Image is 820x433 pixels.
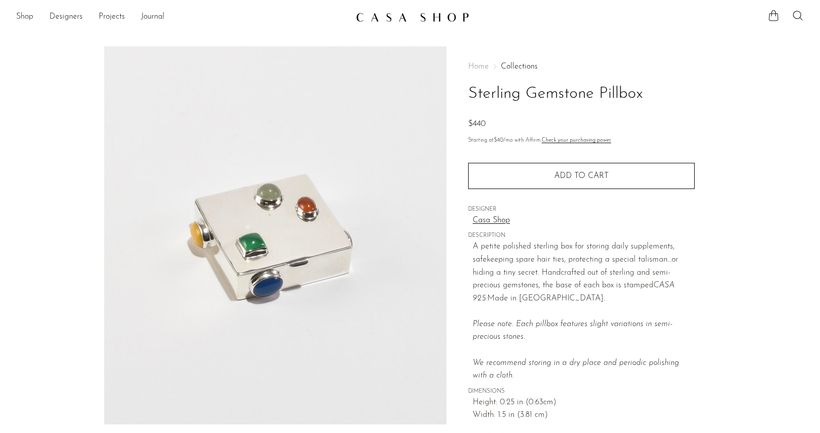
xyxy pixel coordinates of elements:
nav: Breadcrumbs [468,63,695,71]
a: Shop [16,11,33,24]
a: Check your purchasing power - Learn more about Affirm Financing (opens in modal) [542,138,611,143]
span: DIMENSIONS [468,387,695,396]
h1: Sterling Gemstone Pillbox [468,81,695,107]
span: Add to cart [554,172,609,180]
ul: NEW HEADER MENU [16,9,348,26]
span: Height: 0.25 in (0.63cm) [473,396,695,409]
span: DESIGNER [468,205,695,214]
span: Width: 1.5 in (3.81 cm) [473,409,695,422]
button: Add to cart [468,163,695,189]
em: CASA 925. [473,281,675,302]
span: DESCRIPTION [468,231,695,240]
nav: Desktop navigation [16,9,348,26]
a: Journal [141,11,165,24]
a: Casa Shop [473,214,695,227]
span: Home [468,63,489,71]
span: $440 [468,120,486,128]
i: We recommend storing in a dry place and periodic polishing with a cloth. [473,359,679,380]
a: Projects [99,11,125,24]
span: $40 [494,138,503,143]
img: Sterling Gemstone Pillbox [104,46,447,424]
em: Please note: Each pillbox features slight variations in semi-precious stones. [473,320,679,380]
p: Starting at /mo with Affirm. [468,136,695,145]
a: Designers [49,11,83,24]
p: A petite polished sterling box for storing daily supplements, safekeeping spare hair ties, protec... [473,240,695,383]
a: Collections [501,63,538,71]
